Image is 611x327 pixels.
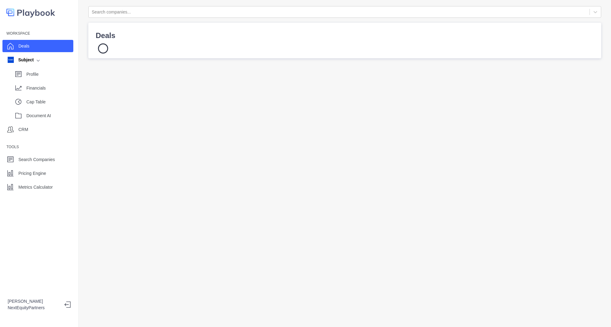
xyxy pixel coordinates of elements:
p: Cap Table [26,99,73,105]
p: Deals [96,30,594,41]
p: CRM [18,126,28,133]
p: Search Companies [18,156,55,163]
img: logo-colored [6,6,55,19]
p: Financials [26,85,73,91]
p: [PERSON_NAME] [8,298,60,305]
p: Profile [26,71,73,78]
p: Pricing Engine [18,170,46,177]
p: NextEquityPartners [8,305,60,311]
div: Subject [8,57,34,63]
img: company image [8,57,14,63]
p: Metrics Calculator [18,184,53,190]
p: Deals [18,43,29,49]
p: Document AI [26,113,73,119]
